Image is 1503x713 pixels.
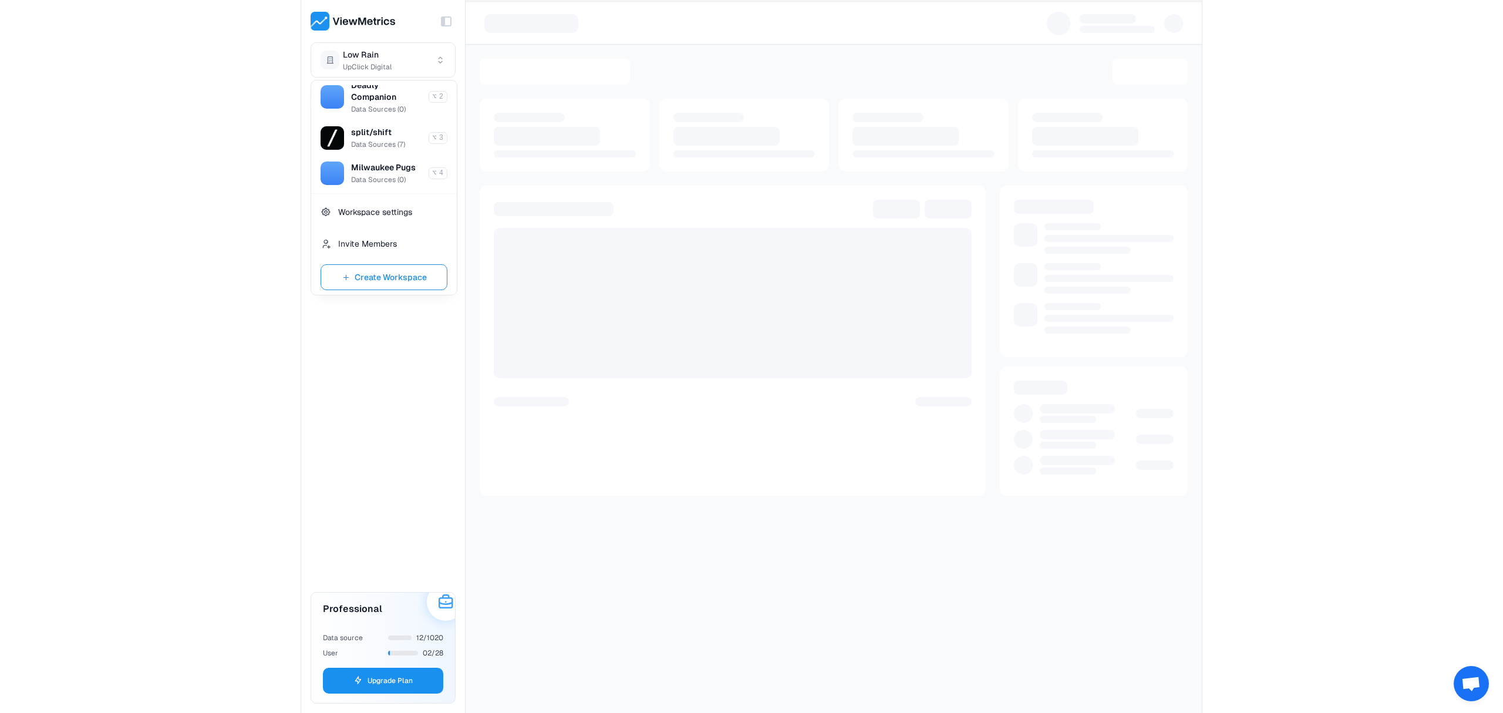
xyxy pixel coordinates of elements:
[351,126,392,138] span: split/shift
[351,162,416,173] span: Milwaukee Pugs
[351,140,405,149] span: Data Sources ( 7 )
[321,264,447,290] button: Create Workspace
[351,79,422,103] span: Deadly Companion
[351,105,406,114] span: Data Sources ( 0 )
[338,206,447,218] span: Workspace settings
[338,238,447,250] span: Invite Members
[321,126,344,150] img: split/shift
[355,270,427,284] span: Create Workspace
[351,175,406,184] span: Data Sources ( 0 )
